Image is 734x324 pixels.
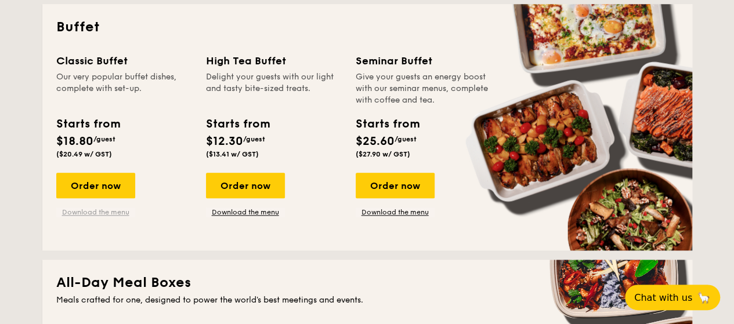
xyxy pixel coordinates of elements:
h2: All-Day Meal Boxes [56,274,678,292]
span: /guest [243,135,265,143]
div: Give your guests an energy boost with our seminar menus, complete with coffee and tea. [356,71,491,106]
div: Seminar Buffet [356,53,491,69]
div: Classic Buffet [56,53,192,69]
div: Order now [56,173,135,198]
button: Chat with us🦙 [625,285,720,310]
div: Order now [356,173,435,198]
span: $12.30 [206,134,243,148]
span: 🦙 [697,291,711,304]
span: $18.80 [56,134,93,148]
div: Meals crafted for one, designed to power the world's best meetings and events. [56,294,678,306]
span: ($13.41 w/ GST) [206,150,259,158]
h2: Buffet [56,18,678,37]
span: Chat with us [634,292,692,303]
a: Download the menu [356,207,435,217]
div: Our very popular buffet dishes, complete with set-up. [56,71,192,106]
div: Starts from [206,115,269,133]
span: ($20.49 w/ GST) [56,150,112,158]
a: Download the menu [56,207,135,217]
div: Order now [206,173,285,198]
div: Starts from [56,115,120,133]
span: /guest [395,135,417,143]
a: Download the menu [206,207,285,217]
span: $25.60 [356,134,395,148]
div: Starts from [356,115,419,133]
span: ($27.90 w/ GST) [356,150,410,158]
div: High Tea Buffet [206,53,342,69]
div: Delight your guests with our light and tasty bite-sized treats. [206,71,342,106]
span: /guest [93,135,115,143]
